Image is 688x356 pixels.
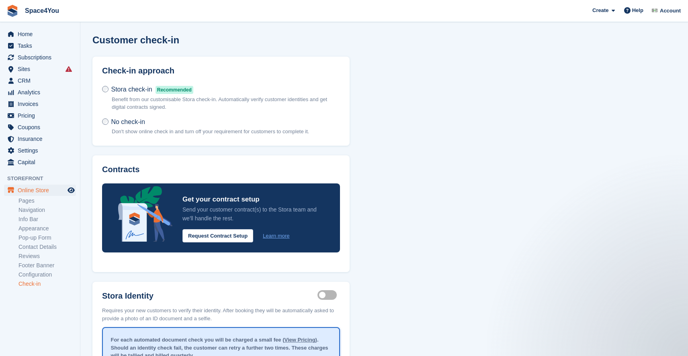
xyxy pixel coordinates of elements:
span: Settings [18,145,66,156]
p: Send your customer contract(s) to the Stora team and we'll handle the rest. [182,205,324,223]
p: Get your contract setup [182,193,324,205]
a: menu [4,157,76,168]
a: menu [4,87,76,98]
span: Recommended [156,86,193,94]
span: Create [592,6,608,14]
a: Learn more [263,232,289,240]
a: menu [4,185,76,196]
span: Capital [18,157,66,168]
a: menu [4,145,76,156]
a: Footer Banner [18,262,76,269]
span: Invoices [18,98,66,110]
span: Insurance [18,133,66,144]
a: Appearance [18,225,76,232]
i: Smart entry sync failures have occurred [66,66,72,72]
img: Finn-Kristof Kausch [651,6,659,14]
span: CRM [18,75,66,86]
a: menu [4,75,76,86]
a: menu [4,40,76,51]
a: Reviews [18,252,76,260]
input: Stora check-inRecommended Benefit from our customisable Stora check-in. Automatically verify cust... [102,86,109,92]
span: Home [18,28,66,40]
span: No check-in [111,118,145,125]
img: stora-icon-8386f47178a22dfd0bd8f6a31ec36ba5ce8667c1dd55bd0f319d3a0aa187defe.svg [6,5,18,17]
span: Help [632,6,643,14]
h3: Contracts [102,165,340,174]
label: Stora Identity [102,291,317,301]
p: Benefit from our customisable Stora check-in. Automatically verify customer identities and get di... [112,96,340,111]
a: Check-in [18,280,76,288]
a: menu [4,63,76,75]
a: menu [4,133,76,144]
span: Sites [18,63,66,75]
a: menu [4,52,76,63]
h2: Check-in approach [102,66,340,75]
a: Configuration [18,271,76,279]
a: Pop-up Form [18,234,76,242]
h1: Customer check-in [92,35,179,45]
span: Online Store [18,185,66,196]
a: menu [4,122,76,133]
span: Storefront [7,175,80,183]
a: Space4You [22,4,62,17]
a: View Pricing [285,337,315,343]
img: integrated-contracts-announcement-icon-4bcc16208f3049d2eff6d38435ce2bd7c70663ee5dfbe56b0d99acac82... [118,186,173,242]
label: Identity proof enabled [317,295,340,296]
span: Pricing [18,110,66,121]
a: Navigation [18,206,76,214]
a: menu [4,28,76,40]
button: Request Contract Setup [182,229,253,242]
a: Pages [18,197,76,205]
input: No check-in Don't show online check in and turn off your requirement for customers to complete it. [102,118,109,125]
p: Don't show online check in and turn off your requirement for customers to complete it. [112,128,309,136]
a: Contact Details [18,243,76,251]
span: Account [660,7,681,15]
span: Coupons [18,122,66,133]
p: Requires your new customers to verify their identity. After booking they will be automatically as... [102,302,340,322]
span: Analytics [18,87,66,98]
a: Preview store [66,185,76,195]
span: Stora check-in [111,86,152,93]
a: menu [4,110,76,121]
span: Tasks [18,40,66,51]
span: Subscriptions [18,52,66,63]
a: menu [4,98,76,110]
a: Info Bar [18,216,76,223]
